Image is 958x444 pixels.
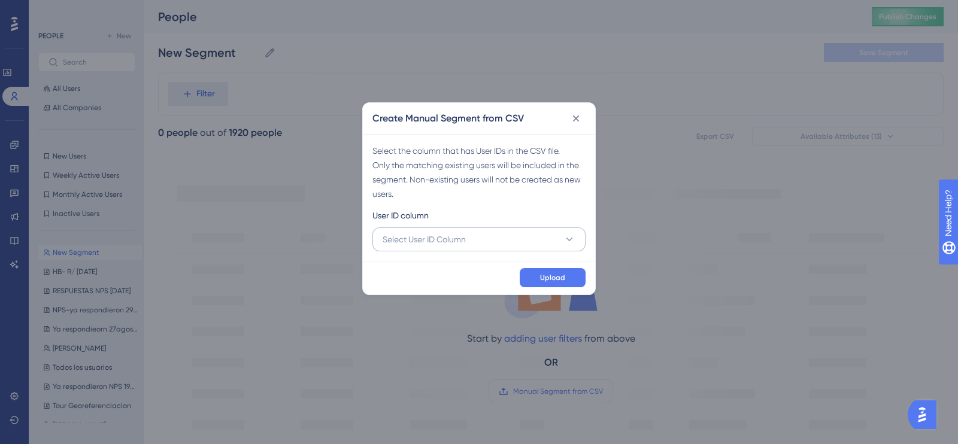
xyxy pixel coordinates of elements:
div: Select the column that has User IDs in the CSV file. Only the matching existing users will be inc... [372,144,586,201]
span: Need Help? [28,3,75,17]
h2: Create Manual Segment from CSV [372,111,524,126]
span: Select User ID Column [383,232,466,247]
span: User ID column [372,208,429,223]
span: Upload [540,273,565,282]
iframe: UserGuiding AI Assistant Launcher [908,397,944,433]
